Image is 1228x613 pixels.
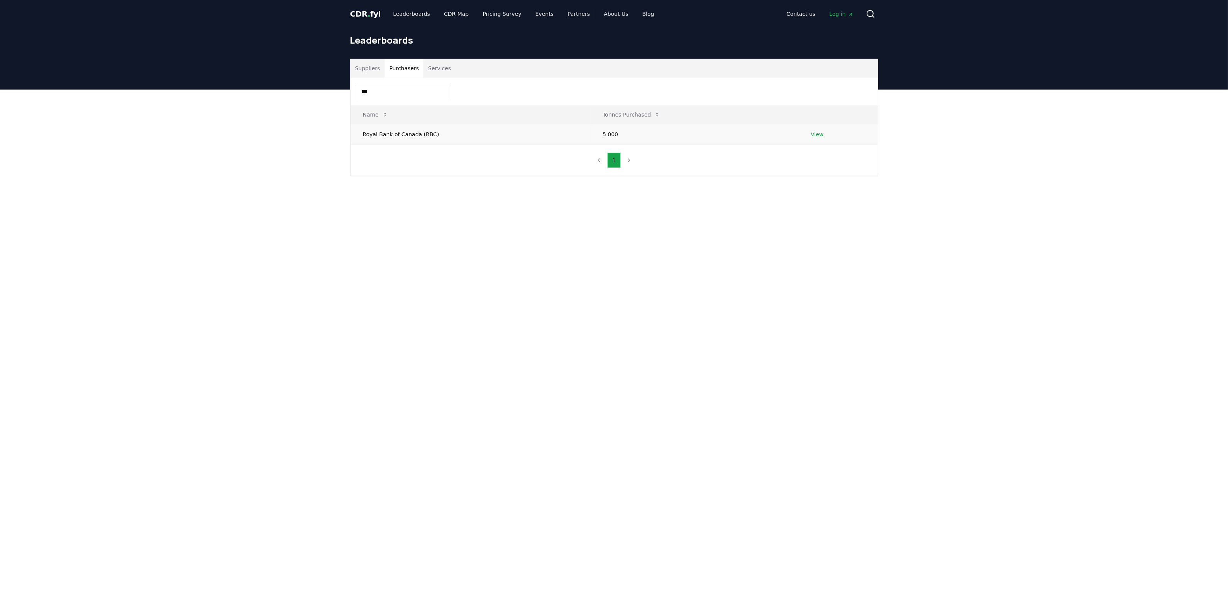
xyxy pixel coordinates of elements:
[423,59,456,78] button: Services
[598,7,634,21] a: About Us
[351,124,591,144] td: Royal Bank of Canada (RBC)
[438,7,475,21] a: CDR Map
[829,10,853,18] span: Log in
[384,59,423,78] button: Purchasers
[350,34,878,46] h1: Leaderboards
[357,107,394,122] button: Name
[350,8,381,19] a: CDR.fyi
[529,7,560,21] a: Events
[607,152,621,168] button: 1
[351,59,385,78] button: Suppliers
[811,130,823,138] a: View
[476,7,527,21] a: Pricing Survey
[780,7,859,21] nav: Main
[596,107,666,122] button: Tonnes Purchased
[636,7,661,21] a: Blog
[387,7,660,21] nav: Main
[823,7,859,21] a: Log in
[387,7,436,21] a: Leaderboards
[368,9,370,19] span: .
[780,7,821,21] a: Contact us
[350,9,381,19] span: CDR fyi
[590,124,798,144] td: 5 000
[561,7,596,21] a: Partners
